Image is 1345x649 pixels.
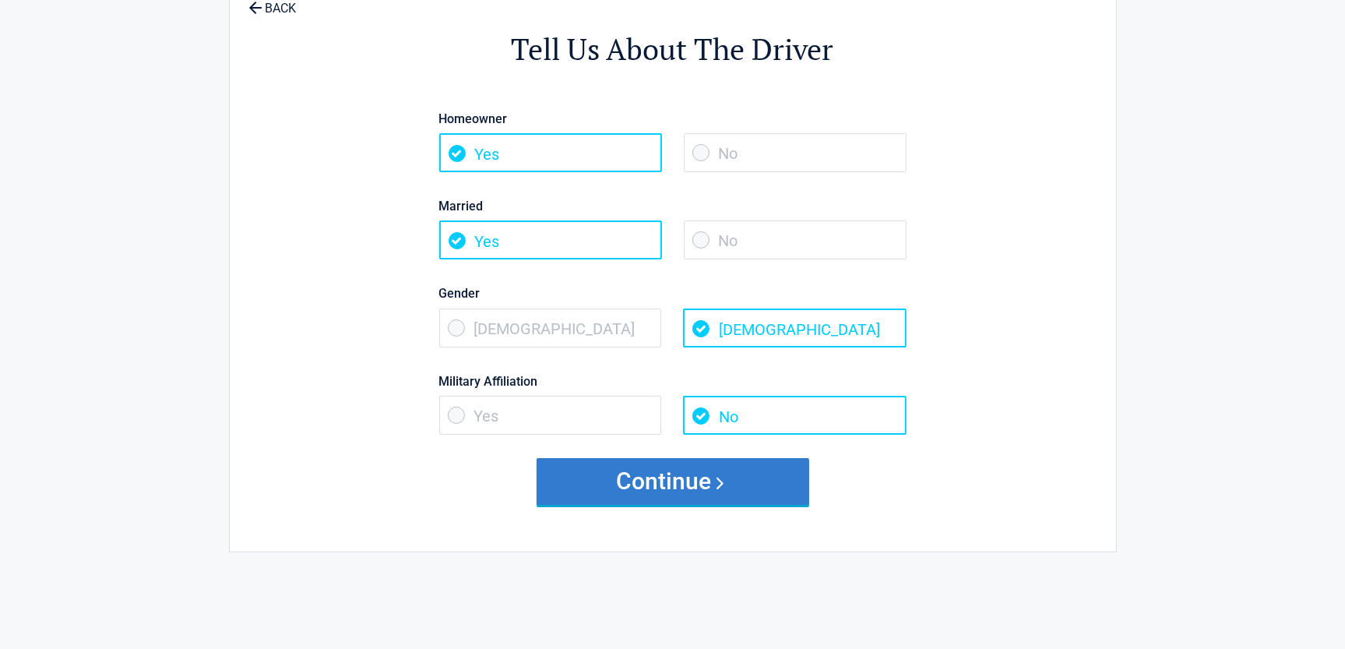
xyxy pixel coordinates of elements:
[683,309,906,347] span: [DEMOGRAPHIC_DATA]
[439,396,662,435] span: Yes
[683,396,906,435] span: No
[537,458,809,505] button: Continue
[439,133,662,172] span: Yes
[315,30,1030,69] h2: Tell Us About The Driver
[439,220,662,259] span: Yes
[439,108,907,129] label: Homeowner
[684,133,907,172] span: No
[439,283,907,304] label: Gender
[684,220,907,259] span: No
[439,371,907,392] label: Military Affiliation
[439,196,907,217] label: Married
[439,309,662,347] span: [DEMOGRAPHIC_DATA]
